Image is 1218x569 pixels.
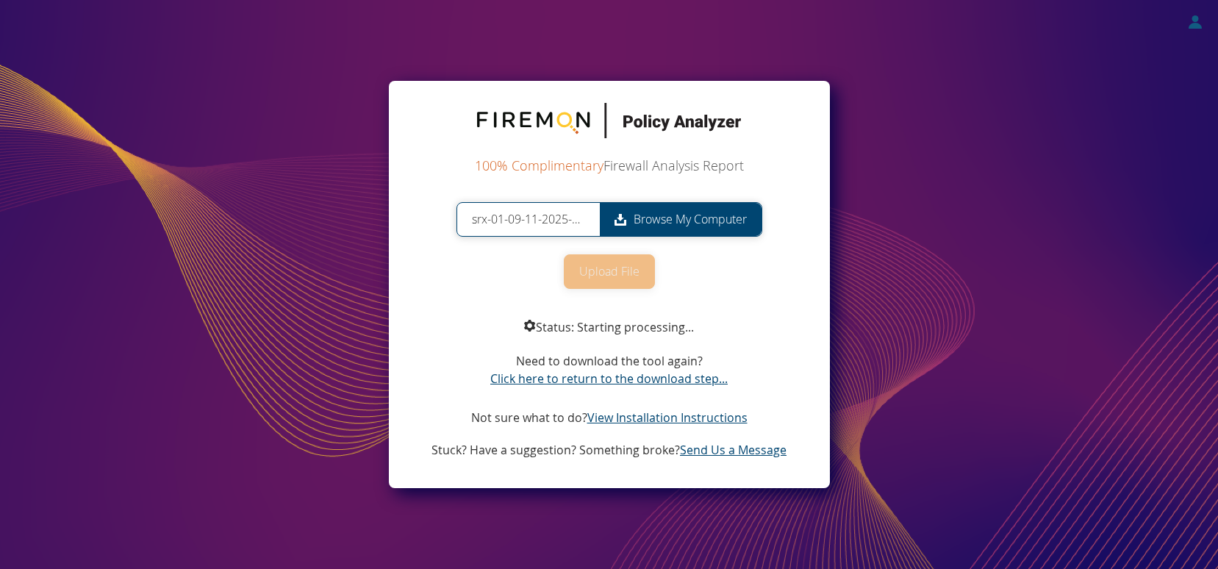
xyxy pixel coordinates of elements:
p: Need to download the tool again? [490,352,728,387]
h2: Firewall Analysis Report [418,159,800,173]
span: srx-01-09-11-2025-185232.zip [457,203,600,236]
img: FireMon [477,103,742,138]
a: View Installation Instructions [587,409,748,426]
span: 100% Complimentary [475,157,603,174]
a: Send Us a Message [680,442,787,458]
p: Stuck? Have a suggestion? Something broke? [431,441,787,459]
button: Upload File [564,254,655,289]
a: Click here to return to the download step... [490,371,728,387]
p: Not sure what to do? [471,409,748,426]
div: Status: Starting processing... [524,318,694,337]
span: Browse My Computer [600,203,762,236]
